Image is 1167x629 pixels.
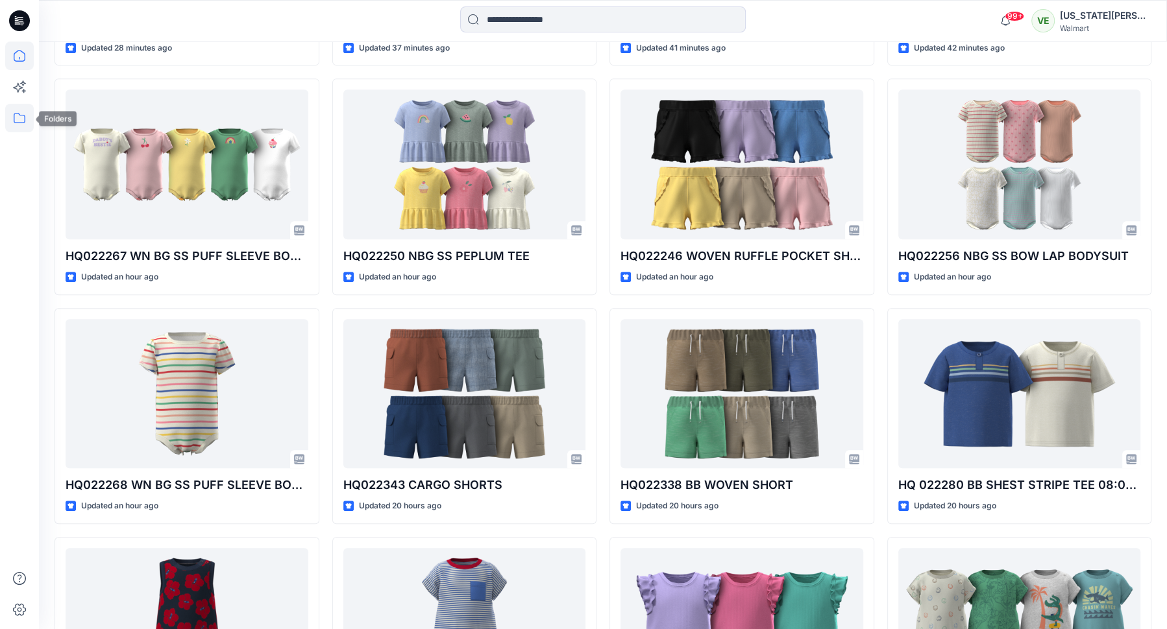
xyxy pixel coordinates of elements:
p: HQ022343 CARGO SHORTS [343,476,586,494]
p: HQ022268 WN BG SS PUFF SLEEVE BODYSUIT [66,476,308,494]
p: HQ 022280 BB SHEST STRIPE TEE 08:06:25 [898,476,1141,494]
a: HQ 022280 BB SHEST STRIPE TEE 08:06:25 [898,319,1141,469]
span: 99+ [1005,11,1024,21]
p: Updated an hour ago [359,270,436,284]
div: VE [1031,9,1055,32]
a: HQ022256 NBG SS BOW LAP BODYSUIT [898,89,1141,239]
a: HQ022338 BB WOVEN SHORT [620,319,863,469]
p: Updated an hour ago [81,270,158,284]
p: Updated 42 minutes ago [914,42,1005,55]
a: HQ022267 WN BG SS PUFF SLEEVE BODYSUIT [66,89,308,239]
p: Updated 41 minutes ago [636,42,726,55]
a: HQ022246 WOVEN RUFFLE POCKET SHORT [620,89,863,239]
p: Updated an hour ago [636,270,713,284]
div: [US_STATE][PERSON_NAME] [1060,8,1151,23]
p: Updated an hour ago [81,499,158,513]
p: Updated 20 hours ago [914,499,996,513]
a: HQ022343 CARGO SHORTS [343,319,586,469]
p: Updated 20 hours ago [359,499,441,513]
p: Updated 37 minutes ago [359,42,450,55]
p: Updated 20 hours ago [636,499,719,513]
p: Updated 28 minutes ago [81,42,172,55]
a: HQ022268 WN BG SS PUFF SLEEVE BODYSUIT [66,319,308,469]
p: HQ022338 BB WOVEN SHORT [620,476,863,494]
p: HQ022256 NBG SS BOW LAP BODYSUIT [898,247,1141,265]
p: Updated an hour ago [914,270,991,284]
p: HQ022267 WN BG SS PUFF SLEEVE BODYSUIT [66,247,308,265]
p: HQ022246 WOVEN RUFFLE POCKET SHORT [620,247,863,265]
div: Walmart [1060,23,1151,33]
p: HQ022250 NBG SS PEPLUM TEE [343,247,586,265]
a: HQ022250 NBG SS PEPLUM TEE [343,89,586,239]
